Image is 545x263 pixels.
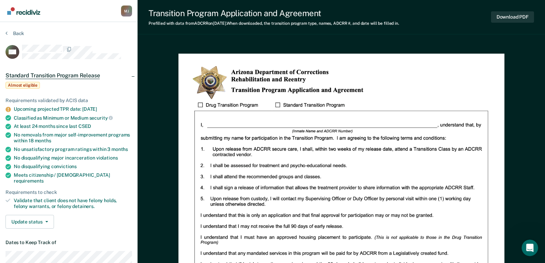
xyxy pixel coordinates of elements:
span: violations [96,155,118,161]
span: convictions [51,164,77,169]
span: months [35,138,51,143]
button: Update status [6,215,54,229]
div: Transition Program Application and Agreement [149,8,399,18]
div: Prefilled with data from ADCRR on [DATE] . When downloaded, the transition program type, names, A... [149,21,399,26]
div: No removals from major self-improvement programs within 18 [14,132,132,144]
div: Requirements validated by ACIS data [6,98,132,103]
span: Almost eligible [6,82,40,89]
iframe: Intercom live chat [522,240,538,256]
div: No disqualifying major incarceration [14,155,132,161]
div: Requirements to check [6,189,132,195]
div: Classified as Minimum or Medium [14,115,132,121]
dt: Dates to Keep Track of [6,240,132,245]
span: Standard Transition Program Release [6,72,100,79]
div: No unsatisfactory program ratings within 3 [14,146,132,152]
div: Meets citizenship / [DEMOGRAPHIC_DATA] [14,172,132,184]
div: Validate that client does not have felony holds, felony warrants, or felony [14,198,132,209]
img: Recidiviz [7,7,40,15]
button: Download PDF [491,11,534,23]
span: security [89,115,113,121]
div: At least 24 months since last [14,123,132,129]
span: detainers. [72,204,95,209]
span: CSED [78,123,91,129]
span: months [111,146,128,152]
div: M J [121,6,132,17]
button: Back [6,30,24,36]
div: Upcoming projected TPR date: [DATE] [14,106,132,112]
span: requirements [14,178,44,184]
button: Profile dropdown button [121,6,132,17]
div: No disqualifying [14,164,132,169]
